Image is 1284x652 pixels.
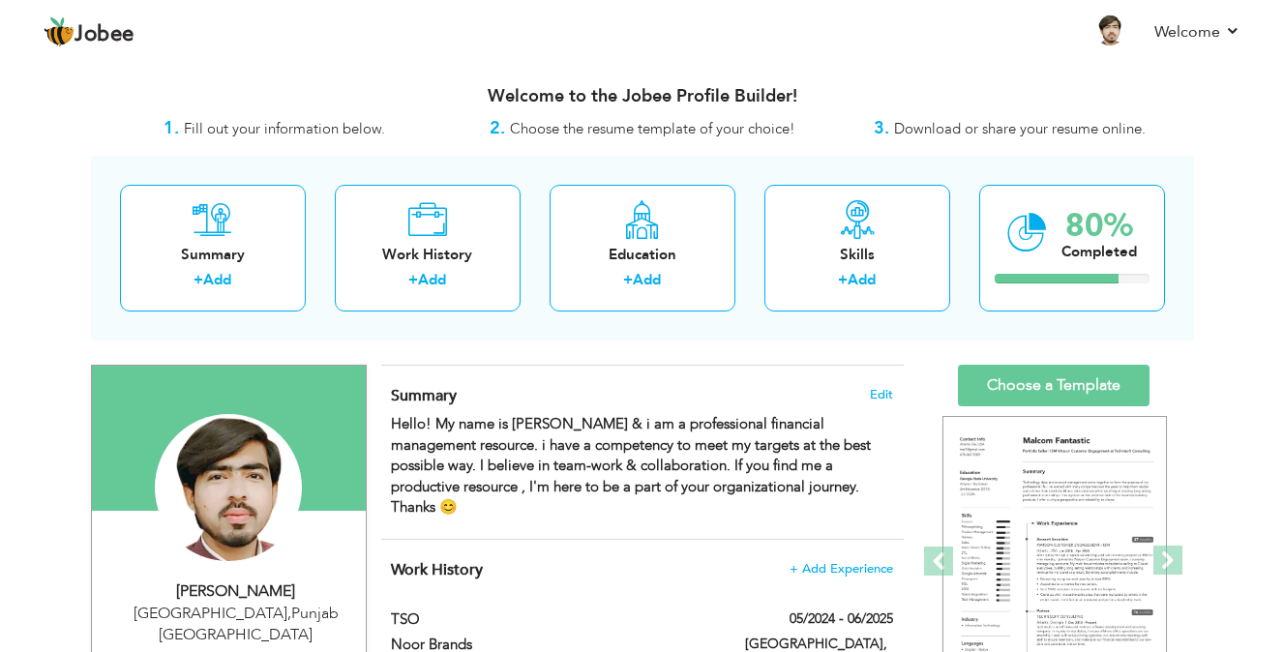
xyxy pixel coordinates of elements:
[155,414,302,561] img: Abid Muneer
[194,270,203,290] label: +
[848,270,876,289] a: Add
[164,116,179,140] strong: 1.
[790,562,893,576] span: + Add Experience
[1061,242,1137,262] div: Completed
[350,245,505,265] div: Work History
[780,245,935,265] div: Skills
[870,388,893,401] span: Edit
[490,116,505,140] strong: 2.
[287,603,291,624] span: ,
[565,245,720,265] div: Education
[391,609,716,630] label: TSO
[203,270,231,289] a: Add
[44,16,75,47] img: jobee.io
[958,365,1150,406] a: Choose a Template
[391,414,871,517] strong: Hello! My name is [PERSON_NAME] & i am a professional financial management resource. i have a com...
[135,245,290,265] div: Summary
[106,603,366,647] div: [GEOGRAPHIC_DATA] Punjab [GEOGRAPHIC_DATA]
[1061,210,1137,242] div: 80%
[408,270,418,290] label: +
[391,559,483,580] span: Work History
[510,119,795,138] span: Choose the resume template of your choice!
[418,270,446,289] a: Add
[44,16,134,47] a: Jobee
[894,119,1146,138] span: Download or share your resume online.
[790,609,893,629] label: 05/2024 - 06/2025
[633,270,661,289] a: Add
[1094,15,1125,45] img: Profile Img
[623,270,633,290] label: +
[391,560,892,579] h4: This helps to show the companies you have worked for.
[75,24,134,45] span: Jobee
[838,270,848,290] label: +
[1154,20,1240,44] a: Welcome
[391,386,892,405] h4: Adding a summary is a quick and easy way to highlight your experience and interests.
[91,87,1194,106] h3: Welcome to the Jobee Profile Builder!
[391,385,457,406] span: Summary
[106,580,366,603] div: [PERSON_NAME]
[874,116,889,140] strong: 3.
[184,119,385,138] span: Fill out your information below.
